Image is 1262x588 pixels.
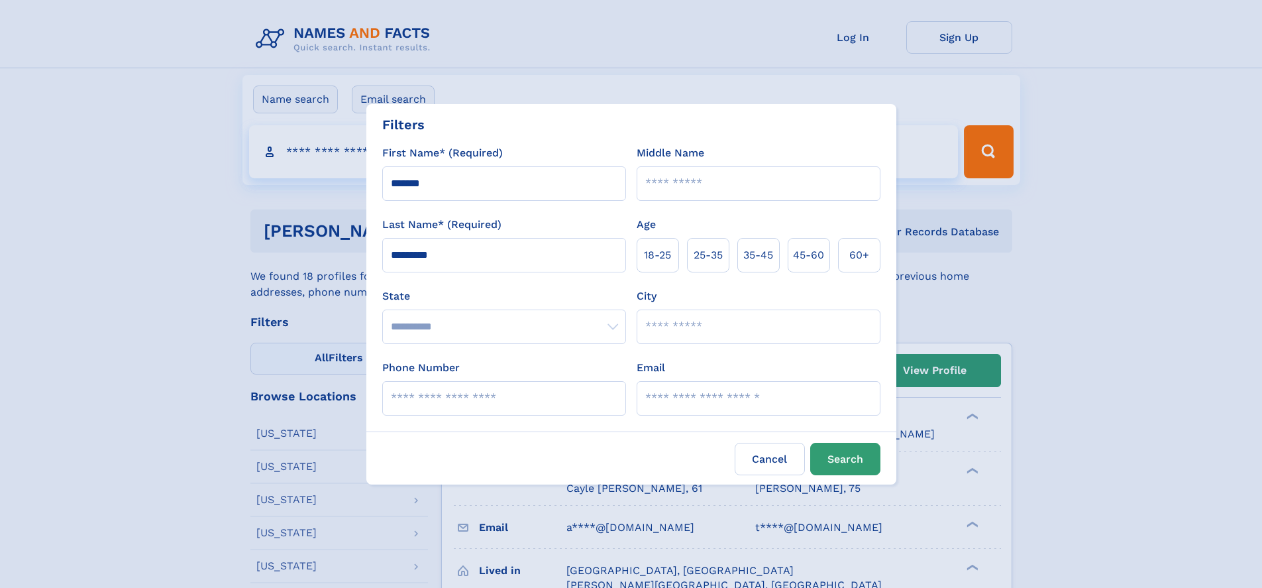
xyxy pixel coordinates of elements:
label: First Name* (Required) [382,145,503,161]
label: Email [637,360,665,376]
button: Search [810,443,880,475]
span: 60+ [849,247,869,263]
label: Age [637,217,656,233]
span: 35‑45 [743,247,773,263]
div: Filters [382,115,425,135]
span: 25‑35 [694,247,723,263]
label: Cancel [735,443,805,475]
label: City [637,288,657,304]
label: Last Name* (Required) [382,217,501,233]
label: Phone Number [382,360,460,376]
span: 18‑25 [644,247,671,263]
label: Middle Name [637,145,704,161]
label: State [382,288,626,304]
span: 45‑60 [793,247,824,263]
